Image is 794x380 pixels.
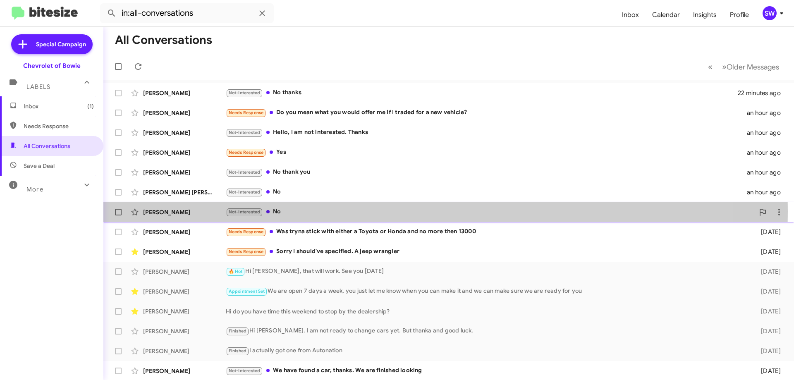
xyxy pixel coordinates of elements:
span: All Conversations [24,142,70,150]
div: Yes [226,148,747,157]
span: Finished [229,328,247,334]
nav: Page navigation example [703,58,784,75]
span: Not-Interested [229,209,261,215]
div: Chevrolet of Bowie [23,62,81,70]
div: SW [763,6,777,20]
div: Hi [PERSON_NAME]. I am not ready to change cars yet. But thanka and good luck. [226,326,748,336]
div: [DATE] [748,367,787,375]
a: Insights [686,3,723,27]
div: 22 minutes ago [738,89,787,97]
span: « [708,62,713,72]
div: Hello, I am not interested. Thanks [226,128,747,137]
div: [DATE] [748,268,787,276]
div: [PERSON_NAME] [143,208,226,216]
span: Inbox [24,102,94,110]
span: Older Messages [727,62,779,72]
div: [PERSON_NAME] [143,129,226,137]
div: [DATE] [748,327,787,335]
span: Finished [229,348,247,354]
span: Needs Response [229,150,264,155]
button: Next [717,58,784,75]
span: Needs Response [24,122,94,130]
h1: All Conversations [115,33,212,47]
span: 🔥 Hot [229,269,243,274]
div: [DATE] [748,307,787,315]
div: We have found a car, thanks. We are finished looking [226,366,748,375]
div: [PERSON_NAME] [PERSON_NAME] [143,188,226,196]
div: No [226,207,754,217]
div: [DATE] [748,228,787,236]
a: Profile [723,3,756,27]
div: [DATE] [748,287,787,296]
span: Needs Response [229,110,264,115]
div: Hi do you have time this weekend to stop by the dealership? [226,307,748,315]
div: [PERSON_NAME] [143,307,226,315]
a: Inbox [615,3,646,27]
span: More [26,186,43,193]
div: [PERSON_NAME] [143,168,226,177]
span: Special Campaign [36,40,86,48]
div: [PERSON_NAME] [143,109,226,117]
span: Appointment Set [229,289,265,294]
div: We are open 7 days a week, you just let me know when you can make it and we can make sure we are ... [226,287,748,296]
div: [DATE] [748,347,787,355]
div: [PERSON_NAME] [143,347,226,355]
div: Was tryna stick with either a Toyota or Honda and no more then 13000 [226,227,748,237]
div: Do you mean what you would offer me if I traded for a new vehicle? [226,108,747,117]
span: Not-Interested [229,170,261,175]
span: Labels [26,83,50,91]
div: [PERSON_NAME] [143,327,226,335]
div: an hour ago [747,148,787,157]
div: Hi [PERSON_NAME], that will work. See you [DATE] [226,267,748,276]
span: » [722,62,727,72]
button: Previous [703,58,717,75]
button: SW [756,6,785,20]
a: Calendar [646,3,686,27]
div: No thanks [226,88,738,98]
span: Not-Interested [229,90,261,96]
div: an hour ago [747,168,787,177]
div: [PERSON_NAME] [143,248,226,256]
span: Needs Response [229,249,264,254]
span: Save a Deal [24,162,55,170]
input: Search [100,3,274,23]
span: Not-Interested [229,130,261,135]
div: [PERSON_NAME] [143,89,226,97]
div: an hour ago [747,188,787,196]
div: an hour ago [747,129,787,137]
div: [PERSON_NAME] [143,228,226,236]
div: I actually got one from Autonation [226,346,748,356]
a: Special Campaign [11,34,93,54]
div: [PERSON_NAME] [143,367,226,375]
span: Not-Interested [229,189,261,195]
div: [DATE] [748,248,787,256]
div: an hour ago [747,109,787,117]
div: [PERSON_NAME] [143,287,226,296]
span: (1) [87,102,94,110]
div: No thank you [226,167,747,177]
div: No [226,187,747,197]
span: Not-Interested [229,368,261,373]
span: Needs Response [229,229,264,234]
div: [PERSON_NAME] [143,268,226,276]
div: Sorry I should've specified. A jeep wrangler [226,247,748,256]
div: [PERSON_NAME] [143,148,226,157]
